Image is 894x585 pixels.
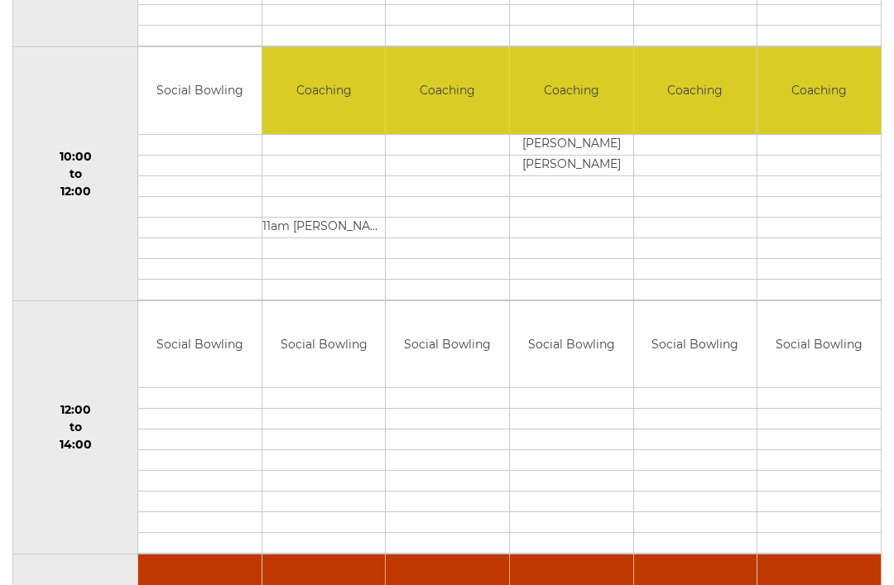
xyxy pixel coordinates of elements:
[138,302,262,389] td: Social Bowling
[262,218,386,238] td: 11am [PERSON_NAME] (Lesson 1)
[262,48,386,135] td: Coaching
[13,48,138,302] td: 10:00 to 12:00
[138,48,262,135] td: Social Bowling
[634,302,757,389] td: Social Bowling
[510,135,633,156] td: [PERSON_NAME]
[262,302,386,389] td: Social Bowling
[13,301,138,555] td: 12:00 to 14:00
[757,302,881,389] td: Social Bowling
[510,302,633,389] td: Social Bowling
[510,156,633,176] td: [PERSON_NAME]
[757,48,881,135] td: Coaching
[386,48,509,135] td: Coaching
[510,48,633,135] td: Coaching
[386,302,509,389] td: Social Bowling
[634,48,757,135] td: Coaching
